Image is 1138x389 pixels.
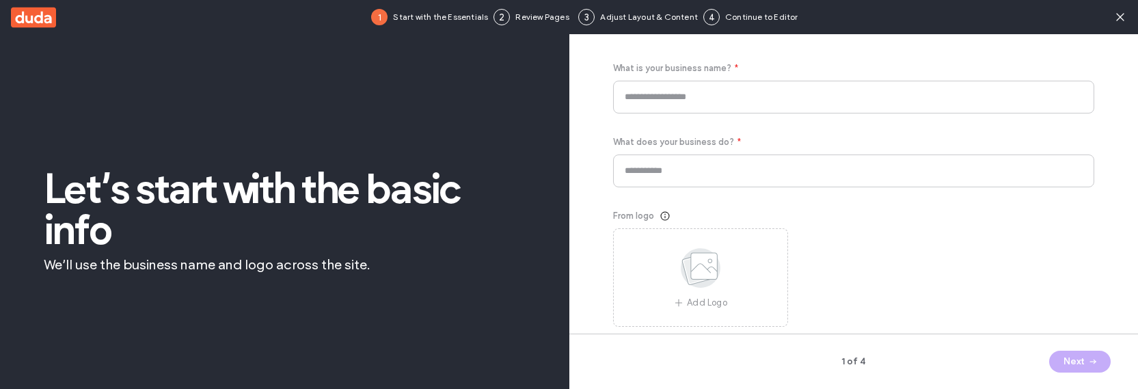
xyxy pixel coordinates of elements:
span: Review Pages [515,11,573,23]
span: We’ll use the business name and logo across the site. [44,256,526,273]
span: Start with the Essentials [393,11,488,23]
span: Continue to Editor [725,11,798,23]
div: 3 [578,9,595,25]
div: 4 [703,9,720,25]
div: 1 [371,9,388,25]
span: From logo [613,209,654,223]
span: What does your business do? [613,135,734,149]
span: Adjust Layout & Content [600,11,698,23]
span: What is your business name? [613,62,731,75]
div: 2 [493,9,510,25]
span: 1 of 4 [776,355,931,368]
span: Let’s start with the basic info [44,168,526,250]
span: Add Logo [687,296,727,310]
